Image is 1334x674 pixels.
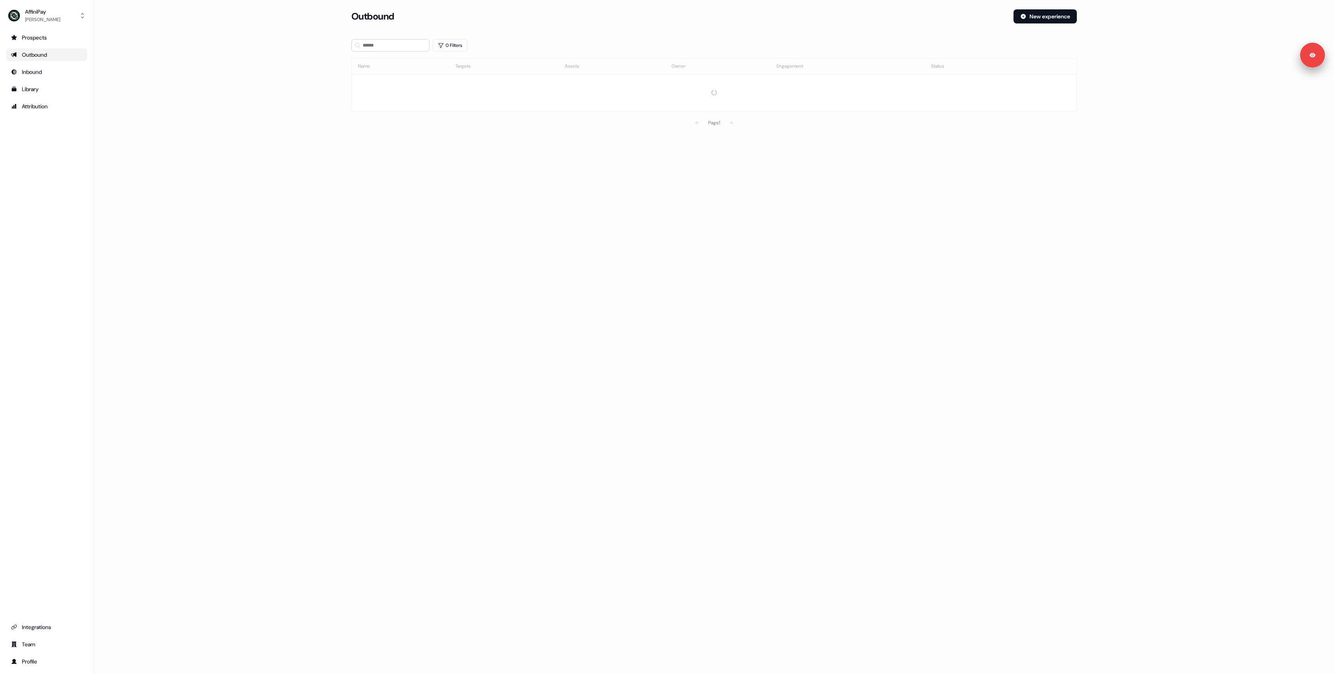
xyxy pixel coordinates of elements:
[1013,9,1077,23] button: New experience
[6,6,87,25] button: AffiniPay[PERSON_NAME]
[25,16,60,23] div: [PERSON_NAME]
[11,658,82,665] div: Profile
[6,100,87,113] a: Go to attribution
[25,8,60,16] div: AffiniPay
[11,640,82,648] div: Team
[6,83,87,95] a: Go to templates
[11,34,82,41] div: Prospects
[11,102,82,110] div: Attribution
[6,621,87,633] a: Go to integrations
[6,655,87,668] a: Go to profile
[11,68,82,76] div: Inbound
[433,39,467,52] button: 0 Filters
[6,31,87,44] a: Go to prospects
[351,11,394,22] h3: Outbound
[11,85,82,93] div: Library
[11,51,82,59] div: Outbound
[6,66,87,78] a: Go to Inbound
[6,48,87,61] a: Go to outbound experience
[6,638,87,651] a: Go to team
[11,623,82,631] div: Integrations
